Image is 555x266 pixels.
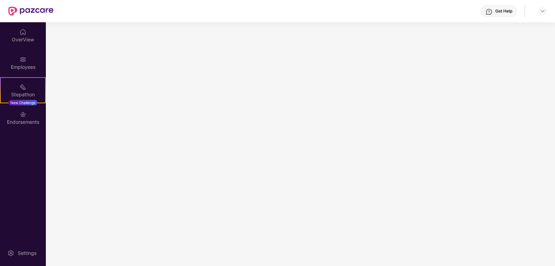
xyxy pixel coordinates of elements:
div: Get Help [495,8,512,14]
img: svg+xml;base64,PHN2ZyBpZD0iRHJvcGRvd24tMzJ4MzIiIHhtbG5zPSJodHRwOi8vd3d3LnczLm9yZy8yMDAwL3N2ZyIgd2... [540,8,545,14]
img: svg+xml;base64,PHN2ZyBpZD0iSGVscC0zMngzMiIgeG1sbnM9Imh0dHA6Ly93d3cudzMub3JnLzIwMDAvc3ZnIiB3aWR0aD... [486,8,492,15]
img: svg+xml;base64,PHN2ZyBpZD0iU2V0dGluZy0yMHgyMCIgeG1sbnM9Imh0dHA6Ly93d3cudzMub3JnLzIwMDAvc3ZnIiB3aW... [7,250,14,257]
img: svg+xml;base64,PHN2ZyBpZD0iSG9tZSIgeG1sbnM9Imh0dHA6Ly93d3cudzMub3JnLzIwMDAvc3ZnIiB3aWR0aD0iMjAiIG... [19,29,26,35]
div: New Challenge [8,100,38,105]
img: svg+xml;base64,PHN2ZyB4bWxucz0iaHR0cDovL3d3dy53My5vcmcvMjAwMC9zdmciIHdpZHRoPSIyMSIgaGVpZ2h0PSIyMC... [19,83,26,90]
div: Settings [16,250,39,257]
img: svg+xml;base64,PHN2ZyBpZD0iRW1wbG95ZWVzIiB4bWxucz0iaHR0cDovL3d3dy53My5vcmcvMjAwMC9zdmciIHdpZHRoPS... [19,56,26,63]
div: Stepathon [1,91,45,98]
img: svg+xml;base64,PHN2ZyBpZD0iRW5kb3JzZW1lbnRzIiB4bWxucz0iaHR0cDovL3d3dy53My5vcmcvMjAwMC9zdmciIHdpZH... [19,111,26,118]
img: New Pazcare Logo [8,7,53,16]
